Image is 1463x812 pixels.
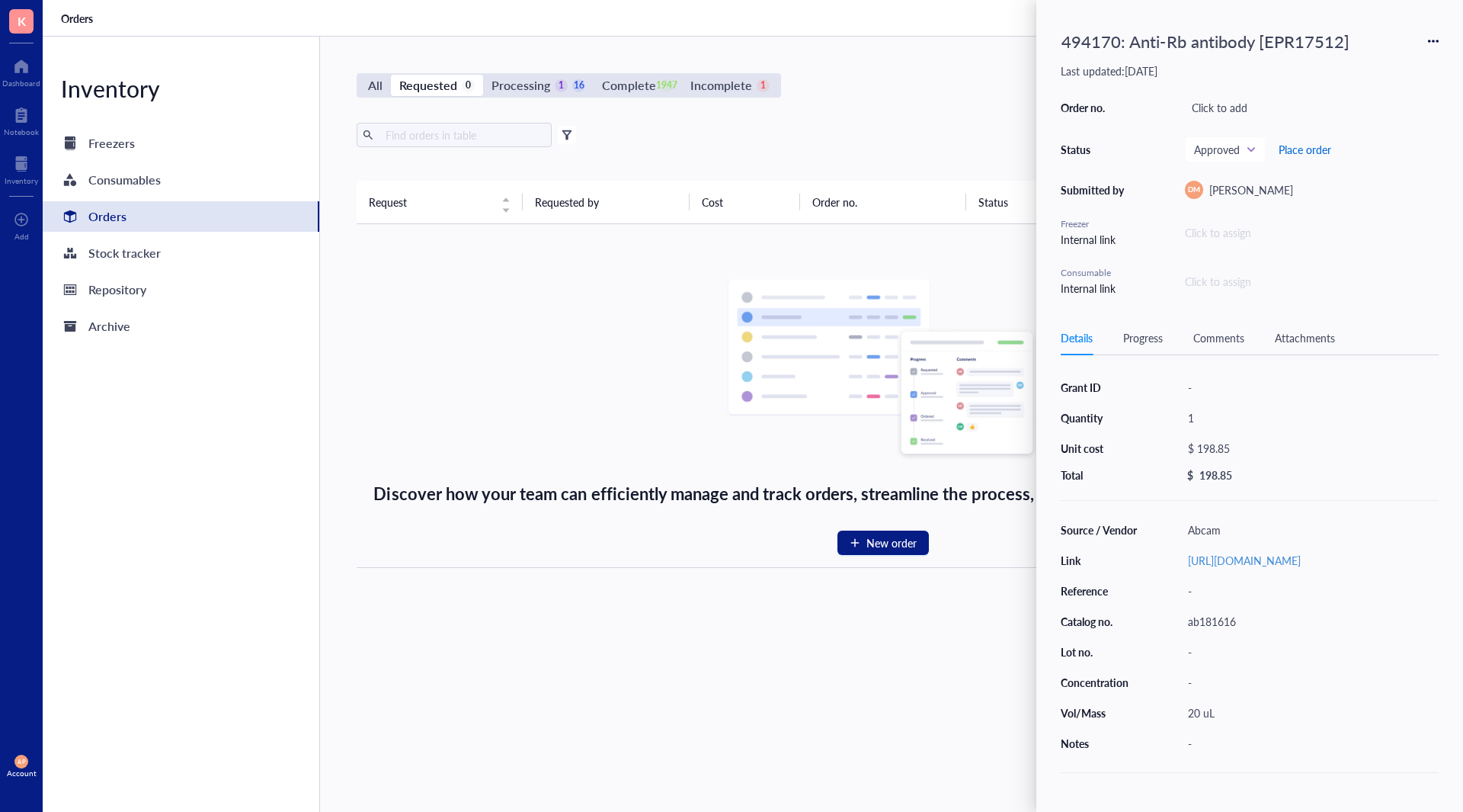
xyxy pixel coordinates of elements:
div: Discover how your team can efficiently manage and track orders, streamline the process, and even ... [373,480,1392,506]
div: Link [1061,554,1138,567]
button: New order [837,531,929,555]
a: Dashboard [2,54,40,88]
div: - [1181,733,1439,754]
div: 198.85 [1199,468,1232,482]
div: Stock tracker [88,242,161,264]
div: ab181616 [1181,611,1439,632]
div: Dashboard [2,79,40,88]
div: - [1181,377,1439,398]
div: Progress [1123,329,1163,346]
th: Requested by [523,181,689,223]
div: $ [1187,468,1193,482]
div: Details [1061,329,1093,346]
div: Notes [1061,737,1138,750]
span: New order [866,534,917,551]
div: 20 uL [1181,702,1439,724]
span: DM [1188,185,1200,195]
span: Request [369,194,492,210]
div: Internal link [1061,280,1129,297]
div: Total [1061,468,1138,482]
div: Catalog no. [1061,615,1138,628]
a: Freezers [43,128,319,159]
a: Stock tracker [43,238,319,268]
div: Account [7,769,37,778]
div: Unit cost [1061,441,1138,455]
div: 494170: Anti-Rb antibody [EPR17512] [1055,24,1356,58]
div: $ 198.85 [1181,438,1433,459]
div: Incomplete [690,75,752,96]
div: Add [14,232,29,241]
div: Status [1061,143,1129,156]
div: Inventory [43,73,319,104]
a: Orders [43,201,319,232]
div: Quantity [1061,411,1138,425]
div: Consumable [1061,266,1129,280]
div: Inventory [5,176,38,185]
a: Orders [61,11,96,25]
div: Orders [88,206,126,227]
div: Abcam [1181,519,1439,541]
div: Vol/Mass [1061,706,1138,720]
div: 1 [757,79,770,92]
span: K [18,11,26,30]
th: Status [966,181,1077,223]
div: Internal link [1061,231,1129,248]
th: Cost [690,181,801,223]
div: Comments [1193,329,1244,346]
a: Archive [43,311,319,342]
div: 16 [572,79,585,92]
div: Requested [399,75,457,96]
div: Processing [491,75,550,96]
div: Click to add [1185,97,1439,118]
div: 1 [1181,407,1439,428]
a: Consumables [43,165,319,195]
span: Place order [1279,143,1331,156]
div: Repository [88,279,146,300]
div: Notebook [4,127,39,136]
div: Attachments [1275,329,1335,346]
th: Order no. [800,181,966,223]
div: Complete [602,75,655,96]
span: Approved [1194,143,1253,156]
a: Inventory [5,152,38,185]
div: Freezers [88,133,135,154]
a: Notebook [4,103,39,136]
div: - [1181,672,1439,693]
div: Freezer [1061,217,1129,231]
div: - [1181,641,1439,663]
div: 1947 [661,79,674,92]
span: [PERSON_NAME] [1209,182,1293,197]
div: 1 [555,79,568,92]
div: Last updated: [DATE] [1061,64,1439,78]
div: Concentration [1061,676,1138,689]
a: [URL][DOMAIN_NAME] [1188,553,1301,568]
div: Order no. [1061,101,1129,114]
div: Click to assign [1185,224,1439,241]
span: AP [18,758,25,765]
div: Consumables [88,169,161,191]
div: Reference [1061,584,1138,598]
input: Find orders in table [379,124,546,146]
div: segmented control [357,73,781,98]
div: 0 [462,79,475,92]
img: Empty state [727,279,1039,462]
div: Archive [88,316,130,337]
div: Click to assign [1185,273,1439,290]
div: All [368,75,383,96]
div: Grant ID [1061,380,1138,394]
th: Request [357,181,523,223]
div: - [1181,580,1439,602]
a: Repository [43,274,319,305]
button: Place order [1278,137,1332,162]
div: Lot no. [1061,645,1138,659]
div: Submitted by [1061,183,1129,197]
div: Source / Vendor [1061,523,1138,537]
